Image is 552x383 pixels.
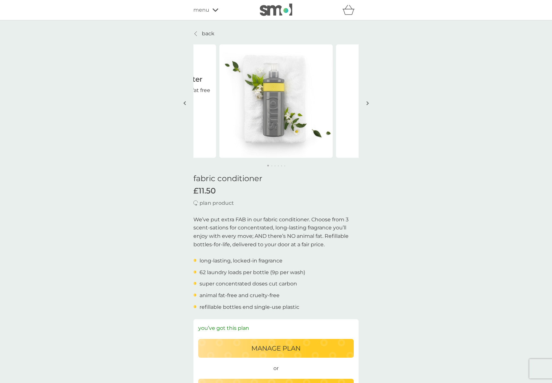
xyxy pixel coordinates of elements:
p: back [202,29,214,38]
span: or [198,364,354,373]
p: animal fat-free and cruelty-free [200,291,280,300]
div: basket [342,4,359,17]
p: 62 laundry loads per bottle (9p per wash) [200,268,305,277]
p: plan product [200,199,234,207]
img: right-arrow.svg [366,101,369,106]
img: smol [260,4,292,16]
span: £11.50 [193,186,216,196]
p: We’ve put extra FAB in our fabric conditioner. Choose from 3 scent-sations for concentrated, long... [193,215,359,249]
p: you’ve got this plan [198,324,249,332]
p: refillable bottles end single-use plastic [200,303,299,311]
img: left-arrow.svg [183,101,186,106]
p: long-lasting, locked-in fragrance [200,257,282,265]
a: back [193,29,214,38]
button: Manage plan [198,339,354,358]
span: menu [193,6,209,14]
h1: fabric conditioner [193,174,359,183]
p: super concentrated doses cut carbon [200,280,297,288]
p: Manage plan [251,343,301,354]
